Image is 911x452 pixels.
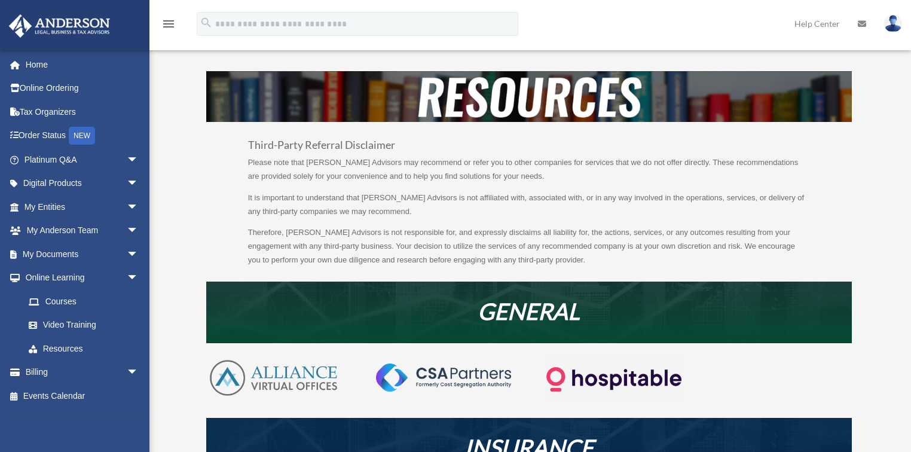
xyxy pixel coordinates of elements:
[884,15,902,32] img: User Pic
[17,289,157,313] a: Courses
[127,242,151,267] span: arrow_drop_down
[8,219,157,243] a: My Anderson Teamarrow_drop_down
[8,195,157,219] a: My Entitiesarrow_drop_down
[8,100,157,124] a: Tax Organizers
[248,156,810,191] p: Please note that [PERSON_NAME] Advisors may recommend or refer you to other companies for service...
[478,297,580,325] em: GENERAL
[248,140,810,157] h3: Third-Party Referral Disclaimer
[161,21,176,31] a: menu
[127,219,151,243] span: arrow_drop_down
[206,358,341,398] img: AVO-logo-1-color
[127,148,151,172] span: arrow_drop_down
[69,127,95,145] div: NEW
[8,53,157,77] a: Home
[376,364,510,391] img: CSA-partners-Formerly-Cost-Segregation-Authority
[8,242,157,266] a: My Documentsarrow_drop_down
[17,337,151,361] a: Resources
[127,266,151,291] span: arrow_drop_down
[8,361,157,384] a: Billingarrow_drop_down
[546,358,681,401] img: Logo-transparent-dark
[206,71,852,121] img: resources-header
[8,384,157,408] a: Events Calendar
[200,16,213,29] i: search
[5,14,114,38] img: Anderson Advisors Platinum Portal
[8,148,157,172] a: Platinum Q&Aarrow_drop_down
[8,124,157,148] a: Order StatusNEW
[8,172,157,196] a: Digital Productsarrow_drop_down
[8,77,157,100] a: Online Ordering
[127,172,151,196] span: arrow_drop_down
[17,313,157,337] a: Video Training
[127,195,151,219] span: arrow_drop_down
[248,191,810,227] p: It is important to understand that [PERSON_NAME] Advisors is not affiliated with, associated with...
[248,226,810,267] p: Therefore, [PERSON_NAME] Advisors is not responsible for, and expressly disclaims all liability f...
[8,266,157,290] a: Online Learningarrow_drop_down
[127,361,151,385] span: arrow_drop_down
[161,17,176,31] i: menu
